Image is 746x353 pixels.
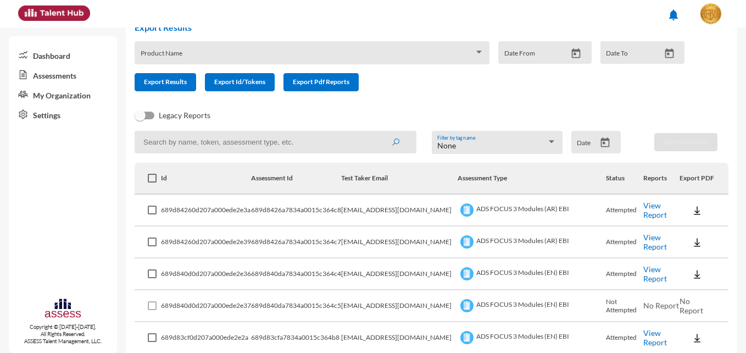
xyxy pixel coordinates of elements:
[643,201,667,219] a: View Report
[606,195,643,227] td: Attempted
[680,296,703,315] span: No Report
[458,195,606,227] td: ADS FOCUS 3 Modules (AR) EBI
[437,141,456,150] span: None
[144,78,187,86] span: Export Results
[654,133,717,151] button: Download PDF
[205,73,275,91] button: Export Id/Tokens
[251,195,341,227] td: 689d8426a7834a0015c364c8
[251,163,341,195] th: Assessment Id
[9,45,117,65] a: Dashboard
[341,290,458,322] td: [EMAIL_ADDRESS][DOMAIN_NAME]
[458,290,606,322] td: ADS FOCUS 3 Modules (EN) EBI
[9,85,117,104] a: My Organization
[44,297,82,321] img: assesscompany-logo.png
[9,104,117,124] a: Settings
[664,137,708,146] span: Download PDF
[680,163,728,195] th: Export PDF
[135,22,693,32] h2: Export Results
[643,264,667,283] a: View Report
[214,78,265,86] span: Export Id/Tokens
[643,301,679,310] span: No Report
[9,323,117,345] p: Copyright © [DATE]-[DATE]. All Rights Reserved. ASSESS Talent Management, LLC.
[283,73,359,91] button: Export Pdf Reports
[135,73,196,91] button: Export Results
[159,109,210,122] span: Legacy Reports
[341,258,458,290] td: [EMAIL_ADDRESS][DOMAIN_NAME]
[341,227,458,258] td: [EMAIL_ADDRESS][DOMAIN_NAME]
[161,163,251,195] th: Id
[9,65,117,85] a: Assessments
[161,290,251,322] td: 689d840d0d207a000ede2e37
[251,290,341,322] td: 689d840da7834a0015c364c5
[606,227,643,258] td: Attempted
[643,328,667,347] a: View Report
[566,48,586,59] button: Open calendar
[161,195,251,227] td: 689d84260d207a000ede2e3a
[458,227,606,258] td: ADS FOCUS 3 Modules (AR) EBI
[606,163,643,195] th: Status
[341,195,458,227] td: [EMAIL_ADDRESS][DOMAIN_NAME]
[606,258,643,290] td: Attempted
[643,233,667,251] a: View Report
[667,8,680,21] mat-icon: notifications
[161,258,251,290] td: 689d840d0d207a000ede2e36
[161,227,251,258] td: 689d84260d207a000ede2e39
[606,290,643,322] td: Not Attempted
[458,163,606,195] th: Assessment Type
[660,48,679,59] button: Open calendar
[595,137,615,148] button: Open calendar
[135,131,416,153] input: Search by name, token, assessment type, etc.
[251,227,341,258] td: 689d8426a7834a0015c364c7
[341,163,458,195] th: Test Taker Email
[251,258,341,290] td: 689d840da7834a0015c364c4
[458,258,606,290] td: ADS FOCUS 3 Modules (EN) EBI
[643,163,680,195] th: Reports
[293,78,349,86] span: Export Pdf Reports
